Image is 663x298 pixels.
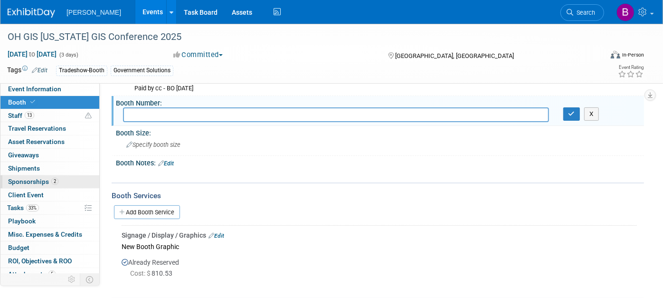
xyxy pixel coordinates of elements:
[560,4,604,21] a: Search
[8,125,66,132] span: Travel Reservations
[28,50,37,58] span: to
[4,29,590,46] div: OH GIS [US_STATE] GIS Conference 2025
[25,112,34,119] span: 13
[30,99,35,105] i: Booth reservation complete
[130,269,176,277] span: 810.53
[48,270,56,278] span: 5
[116,96,644,108] div: Booth Number:
[0,135,99,148] a: Asset Reservations
[7,65,47,76] td: Tags
[0,215,99,228] a: Playbook
[111,66,173,76] div: Government Solutions
[51,178,58,185] span: 2
[0,189,99,202] a: Client Event
[8,112,34,119] span: Staff
[26,204,39,211] span: 33%
[8,191,44,199] span: Client Event
[0,241,99,254] a: Budget
[0,83,99,96] a: Event Information
[158,160,174,167] a: Edit
[122,240,637,253] div: New Booth Graphic
[622,51,644,58] div: In-Person
[8,164,40,172] span: Shipments
[0,228,99,241] a: Misc. Expenses & Credits
[7,204,39,211] span: Tasks
[616,3,635,21] img: Buse Onen
[550,49,644,64] div: Event Format
[8,270,56,278] span: Attachments
[8,151,39,159] span: Giveaways
[573,9,595,16] span: Search
[8,231,82,238] span: Misc. Expenses & Credits
[208,232,224,239] a: Edit
[0,122,99,135] a: Travel Reservations
[122,231,637,240] div: Signage / Display / Graphics
[0,96,99,109] a: Booth
[0,149,99,162] a: Giveaways
[0,255,99,268] a: ROI, Objectives & ROO
[134,85,637,93] div: Paid by cc - BO [DATE]
[66,9,121,16] span: [PERSON_NAME]
[114,205,180,219] a: Add Booth Service
[0,268,99,281] a: Attachments5
[7,50,57,58] span: [DATE] [DATE]
[8,244,29,251] span: Budget
[0,109,99,122] a: Staff13
[0,202,99,214] a: Tasks33%
[32,67,47,74] a: Edit
[395,52,514,59] span: [GEOGRAPHIC_DATA], [GEOGRAPHIC_DATA]
[8,98,37,106] span: Booth
[8,178,58,185] span: Sponsorships
[618,65,644,70] div: Event Rating
[58,52,78,58] span: (3 days)
[80,273,100,286] td: Toggle Event Tabs
[0,162,99,175] a: Shipments
[122,253,637,287] div: Already Reserved
[126,141,180,148] span: Specify booth size
[130,269,152,277] span: Cost: $
[64,273,80,286] td: Personalize Event Tab Strip
[116,156,644,168] div: Booth Notes:
[56,66,107,76] div: Tradeshow-Booth
[611,51,620,58] img: Format-Inperson.png
[0,175,99,188] a: Sponsorships2
[116,126,644,138] div: Booth Size:
[85,112,92,120] span: Potential Scheduling Conflict -- at least one attendee is tagged in another overlapping event.
[112,191,644,201] div: Booth Services
[8,217,36,225] span: Playbook
[8,8,55,18] img: ExhibitDay
[8,257,72,265] span: ROI, Objectives & ROO
[8,138,65,145] span: Asset Reservations
[8,85,61,93] span: Event Information
[584,107,599,121] button: X
[170,50,227,60] button: Committed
